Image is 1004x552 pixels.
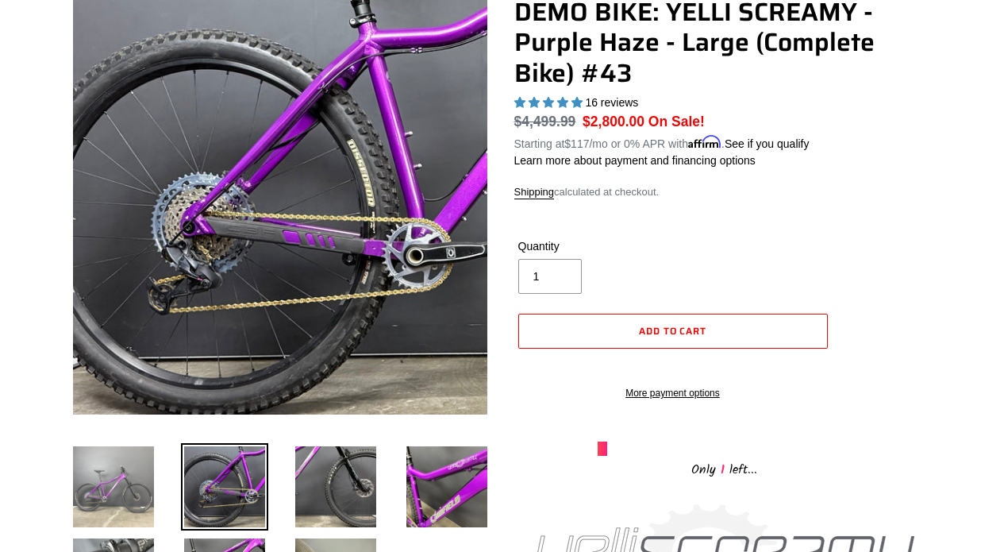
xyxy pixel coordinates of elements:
[598,456,852,481] div: Only left...
[725,137,810,150] a: See if you qualify - Learn more about Affirm Financing (opens in modal)
[688,135,721,149] span: Affirm
[514,154,756,167] a: Learn more about payment and financing options
[564,137,589,150] span: $117
[583,114,644,129] span: $2,800.00
[648,111,705,132] span: On Sale!
[514,96,586,109] span: 5.00 stars
[585,96,638,109] span: 16 reviews
[292,443,379,531] img: Load image into Gallery viewer, DEMO_BIKE_YELLI_SCREAMY_-_Purple_Haze_-_Large_-_Complete_Bike_-_Fork
[639,323,707,338] span: Add to cart
[518,386,828,400] a: More payment options
[518,314,828,349] button: Add to cart
[716,460,729,480] span: 1
[514,132,810,152] p: Starting at /mo or 0% APR with .
[514,114,576,129] s: $4,499.99
[403,443,490,531] img: Load image into Gallery viewer, DEMO_BIKE_YELLI_SCREAMY_-_Purple_Haze_-_Large_-_Complete_Bike_- F...
[181,443,268,531] img: Load image into Gallery viewer, DEMO_BIKE_YELLI_SCREAMY_-_Purple_Haze_-_Large_-_Complete_Bike - D...
[518,238,669,255] label: Quantity
[514,184,935,200] div: calculated at checkout.
[70,443,157,531] img: Load image into Gallery viewer, DEMO BIKE: YELLI SCREAMY - Purple Haze - Large - Complete Bike
[514,186,555,199] a: Shipping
